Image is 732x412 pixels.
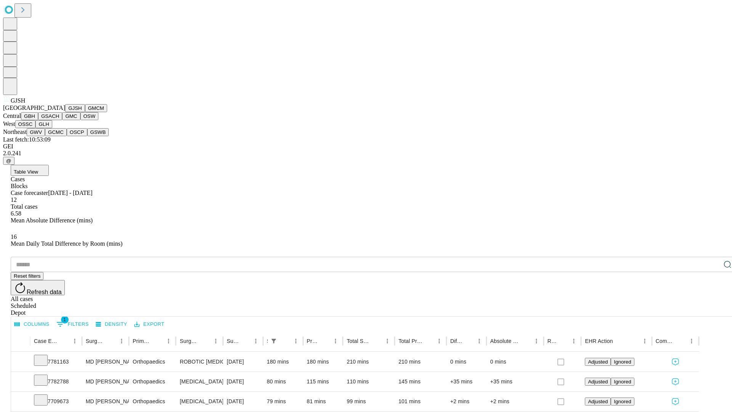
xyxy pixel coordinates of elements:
[227,338,239,344] div: Surgery Date
[585,358,611,366] button: Adjusted
[69,336,80,346] button: Menu
[86,392,125,411] div: MD [PERSON_NAME] [PERSON_NAME] Md
[614,379,631,385] span: Ignored
[490,338,520,344] div: Absolute Difference
[371,336,382,346] button: Sort
[34,372,78,391] div: 7782788
[588,399,608,404] span: Adjusted
[61,316,69,323] span: 1
[614,359,631,365] span: Ignored
[11,97,25,104] span: GJSH
[490,372,540,391] div: +35 mins
[280,336,291,346] button: Sort
[490,392,540,411] div: +2 mins
[676,336,686,346] button: Sort
[94,319,129,330] button: Density
[639,336,650,346] button: Menu
[307,392,339,411] div: 81 mins
[11,280,65,295] button: Refresh data
[307,352,339,372] div: 180 mins
[15,356,26,369] button: Expand
[558,336,568,346] button: Sort
[116,336,127,346] button: Menu
[15,120,36,128] button: OSSC
[27,289,62,295] span: Refresh data
[520,336,531,346] button: Sort
[319,336,330,346] button: Sort
[450,392,483,411] div: +2 mins
[11,233,17,240] span: 16
[59,336,69,346] button: Sort
[11,196,17,203] span: 12
[87,128,109,136] button: GSWB
[80,112,99,120] button: OSW
[3,121,15,127] span: West
[611,398,634,406] button: Ignored
[450,352,483,372] div: 0 mins
[14,169,38,175] span: Table View
[67,128,87,136] button: OSCP
[86,338,105,344] div: Surgeon Name
[21,112,38,120] button: GBH
[55,318,91,330] button: Show filters
[180,392,219,411] div: [MEDICAL_DATA] WITH [MEDICAL_DATA] REPAIR
[531,336,542,346] button: Menu
[86,352,125,372] div: MD [PERSON_NAME] [PERSON_NAME] Md
[267,352,299,372] div: 180 mins
[133,372,172,391] div: Orthopaedics
[11,165,49,176] button: Table View
[210,336,221,346] button: Menu
[268,336,279,346] div: 1 active filter
[398,392,443,411] div: 101 mins
[398,338,422,344] div: Total Predicted Duration
[227,372,259,391] div: [DATE]
[227,392,259,411] div: [DATE]
[347,372,391,391] div: 110 mins
[6,158,11,164] span: @
[85,104,107,112] button: GMCM
[588,359,608,365] span: Adjusted
[133,352,172,372] div: Orthopaedics
[11,203,37,210] span: Total cases
[38,112,62,120] button: GSACH
[65,104,85,112] button: GJSH
[347,392,391,411] div: 99 mins
[34,392,78,411] div: 7709673
[3,136,51,143] span: Last fetch: 10:53:09
[11,217,93,224] span: Mean Absolute Difference (mins)
[106,336,116,346] button: Sort
[152,336,163,346] button: Sort
[133,338,152,344] div: Primary Service
[3,129,27,135] span: Northeast
[250,336,261,346] button: Menu
[267,372,299,391] div: 80 mins
[347,352,391,372] div: 210 mins
[15,395,26,409] button: Expand
[11,272,43,280] button: Reset filters
[3,157,14,165] button: @
[398,352,443,372] div: 210 mins
[423,336,434,346] button: Sort
[611,378,634,386] button: Ignored
[48,190,92,196] span: [DATE] - [DATE]
[490,352,540,372] div: 0 mins
[3,143,729,150] div: GEI
[611,358,634,366] button: Ignored
[35,120,52,128] button: GLH
[585,398,611,406] button: Adjusted
[291,336,301,346] button: Menu
[585,378,611,386] button: Adjusted
[180,338,199,344] div: Surgery Name
[180,352,219,372] div: ROBOTIC [MEDICAL_DATA] KNEE TOTAL
[686,336,697,346] button: Menu
[656,338,675,344] div: Comments
[398,372,443,391] div: 145 mins
[307,372,339,391] div: 115 mins
[267,392,299,411] div: 79 mins
[614,399,631,404] span: Ignored
[450,372,483,391] div: +35 mins
[434,336,445,346] button: Menu
[132,319,166,330] button: Export
[62,112,80,120] button: GMC
[15,375,26,389] button: Expand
